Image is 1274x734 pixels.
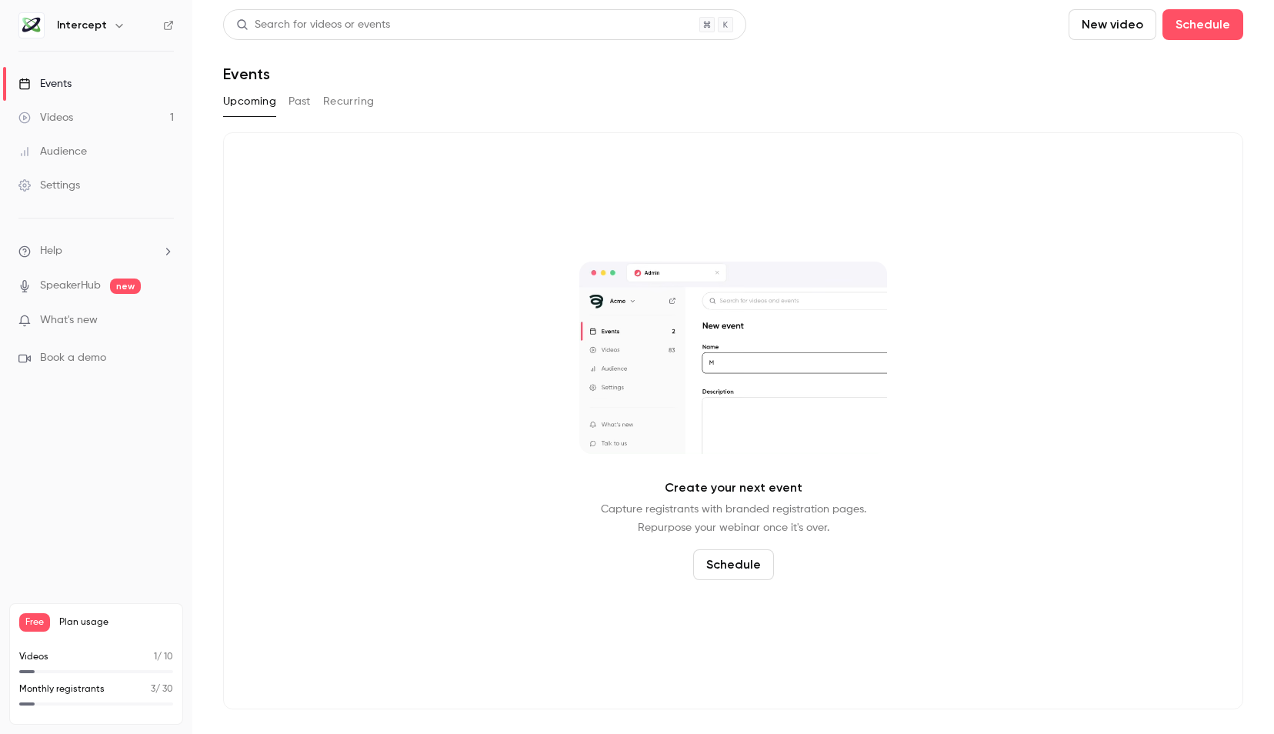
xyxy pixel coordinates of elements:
[665,479,802,497] p: Create your next event
[18,76,72,92] div: Events
[59,616,173,629] span: Plan usage
[19,13,44,38] img: Intercept
[19,613,50,632] span: Free
[110,279,141,294] span: new
[19,682,105,696] p: Monthly registrants
[19,650,48,664] p: Videos
[57,18,107,33] h6: Intercept
[1069,9,1156,40] button: New video
[223,65,270,83] h1: Events
[18,243,174,259] li: help-dropdown-opener
[40,312,98,329] span: What's new
[693,549,774,580] button: Schedule
[323,89,375,114] button: Recurring
[18,144,87,159] div: Audience
[154,652,157,662] span: 1
[40,243,62,259] span: Help
[223,89,276,114] button: Upcoming
[288,89,311,114] button: Past
[154,650,173,664] p: / 10
[236,17,390,33] div: Search for videos or events
[40,350,106,366] span: Book a demo
[1162,9,1243,40] button: Schedule
[40,278,101,294] a: SpeakerHub
[151,682,173,696] p: / 30
[601,500,866,537] p: Capture registrants with branded registration pages. Repurpose your webinar once it's over.
[151,685,155,694] span: 3
[18,110,73,125] div: Videos
[18,178,80,193] div: Settings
